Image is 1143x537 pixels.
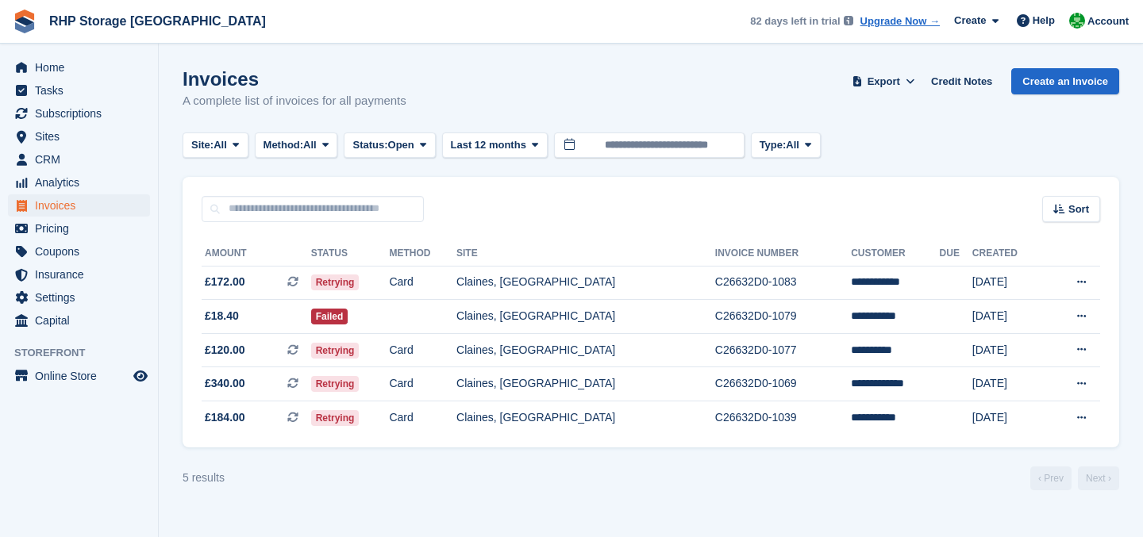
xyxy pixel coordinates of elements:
[389,401,456,435] td: Card
[786,137,799,153] span: All
[214,137,227,153] span: All
[760,137,787,153] span: Type:
[388,137,414,153] span: Open
[456,266,715,300] td: Claines, [GEOGRAPHIC_DATA]
[205,342,245,359] span: £120.00
[456,300,715,334] td: Claines, [GEOGRAPHIC_DATA]
[8,171,150,194] a: menu
[8,194,150,217] a: menu
[389,333,456,367] td: Card
[35,56,130,79] span: Home
[456,333,715,367] td: Claines, [GEOGRAPHIC_DATA]
[131,366,150,385] a: Preview store
[442,132,548,159] button: Last 12 months
[205,375,245,392] span: £340.00
[14,345,158,361] span: Storefront
[8,240,150,263] a: menu
[8,56,150,79] a: menu
[35,365,130,387] span: Online Store
[844,16,853,25] img: icon-info-grey-7440780725fd019a000dd9b08b2336e03edf1995a4989e88bcd33f0948082b44.svg
[715,401,851,435] td: C26632D0-1039
[35,309,130,332] span: Capital
[1030,466,1072,490] a: Previous
[715,300,851,334] td: C26632D0-1079
[311,343,360,359] span: Retrying
[8,102,150,125] a: menu
[389,266,456,300] td: Card
[972,300,1046,334] td: [DATE]
[264,137,304,153] span: Method:
[35,148,130,171] span: CRM
[972,367,1046,401] td: [DATE]
[715,266,851,300] td: C26632D0-1083
[311,241,390,267] th: Status
[972,241,1046,267] th: Created
[205,308,239,324] span: £18.40
[13,10,37,33] img: stora-icon-8386f47178a22dfd0bd8f6a31ec36ba5ce8667c1dd55bd0f319d3a0aa187defe.svg
[860,13,940,29] a: Upgrade Now →
[1068,201,1089,217] span: Sort
[255,132,338,159] button: Method: All
[205,409,245,426] span: £184.00
[851,241,939,267] th: Customer
[456,367,715,401] td: Claines, [GEOGRAPHIC_DATA]
[451,137,526,153] span: Last 12 months
[8,79,150,102] a: menu
[389,241,456,267] th: Method
[35,171,130,194] span: Analytics
[35,217,130,240] span: Pricing
[1033,13,1055,29] span: Help
[202,241,311,267] th: Amount
[1011,68,1119,94] a: Create an Invoice
[8,217,150,240] a: menu
[715,241,851,267] th: Invoice Number
[35,125,130,148] span: Sites
[183,132,248,159] button: Site: All
[43,8,272,34] a: RHP Storage [GEOGRAPHIC_DATA]
[868,74,900,90] span: Export
[183,68,406,90] h1: Invoices
[1087,13,1129,29] span: Account
[303,137,317,153] span: All
[311,274,360,290] span: Retrying
[715,333,851,367] td: C26632D0-1077
[35,286,130,309] span: Settings
[35,194,130,217] span: Invoices
[191,137,214,153] span: Site:
[389,367,456,401] td: Card
[183,470,225,486] div: 5 results
[750,13,840,29] span: 82 days left in trial
[972,401,1046,435] td: [DATE]
[8,125,150,148] a: menu
[954,13,986,29] span: Create
[715,367,851,401] td: C26632D0-1069
[352,137,387,153] span: Status:
[8,263,150,286] a: menu
[311,376,360,392] span: Retrying
[311,410,360,426] span: Retrying
[8,365,150,387] a: menu
[344,132,435,159] button: Status: Open
[35,79,130,102] span: Tasks
[972,266,1046,300] td: [DATE]
[849,68,918,94] button: Export
[1069,13,1085,29] img: Rod
[35,102,130,125] span: Subscriptions
[940,241,972,267] th: Due
[8,309,150,332] a: menu
[35,263,130,286] span: Insurance
[1027,466,1122,490] nav: Page
[311,309,348,324] span: Failed
[456,241,715,267] th: Site
[183,92,406,110] p: A complete list of invoices for all payments
[205,274,245,290] span: £172.00
[751,132,821,159] button: Type: All
[8,148,150,171] a: menu
[1078,466,1119,490] a: Next
[8,286,150,309] a: menu
[35,240,130,263] span: Coupons
[972,333,1046,367] td: [DATE]
[456,401,715,435] td: Claines, [GEOGRAPHIC_DATA]
[925,68,999,94] a: Credit Notes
